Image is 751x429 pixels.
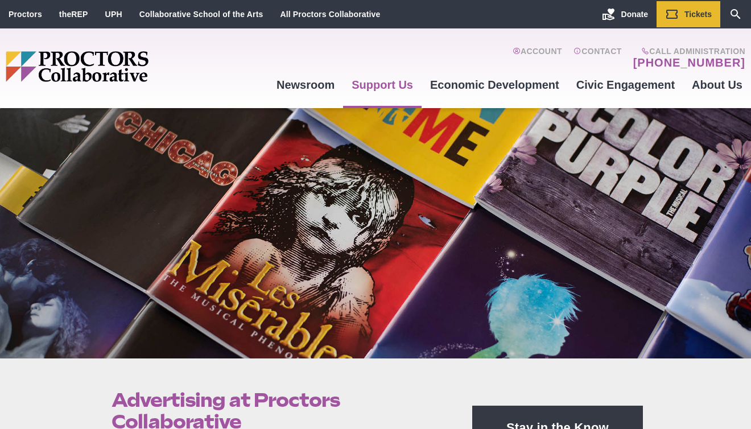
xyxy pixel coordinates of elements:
a: Economic Development [422,69,568,100]
a: Search [720,1,751,27]
a: Support Us [343,69,422,100]
span: Call Administration [630,47,745,56]
a: Account [513,47,562,69]
a: [PHONE_NUMBER] [633,56,745,69]
a: All Proctors Collaborative [280,10,380,19]
img: Proctors logo [6,51,236,82]
a: Proctors [9,10,42,19]
a: Collaborative School of the Arts [139,10,263,19]
a: Civic Engagement [568,69,683,100]
a: UPH [105,10,122,19]
a: theREP [59,10,88,19]
a: Tickets [657,1,720,27]
a: Donate [593,1,657,27]
a: About Us [683,69,751,100]
span: Tickets [684,10,712,19]
a: Newsroom [268,69,343,100]
span: Donate [621,10,648,19]
a: Contact [573,47,622,69]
